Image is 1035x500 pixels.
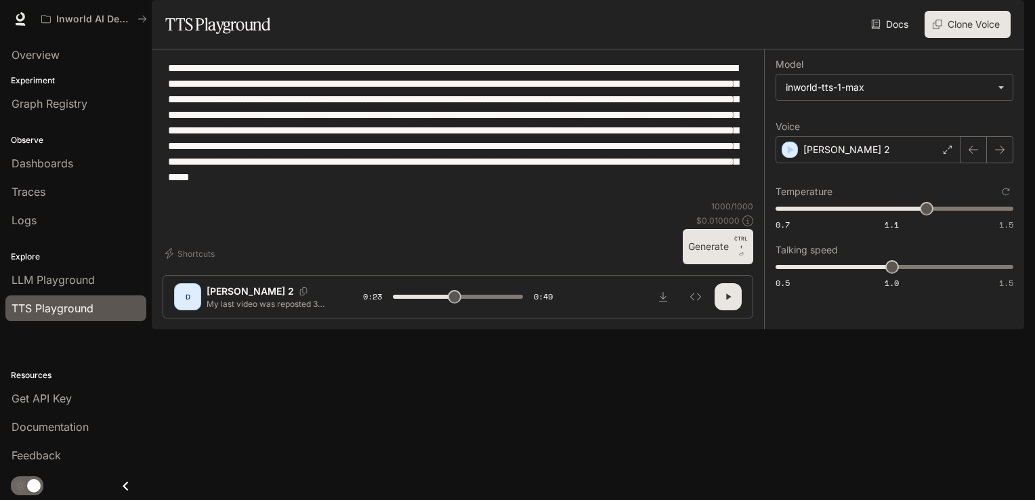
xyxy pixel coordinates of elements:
button: GenerateCTRL +⏎ [683,229,753,264]
span: 1.5 [999,277,1013,289]
p: [PERSON_NAME] 2 [803,143,890,157]
span: 0.7 [776,219,790,230]
button: Download audio [650,283,677,310]
button: Shortcuts [163,243,220,264]
h1: TTS Playground [165,11,270,38]
span: 1.5 [999,219,1013,230]
button: Reset to default [998,184,1013,199]
p: Inworld AI Demos [56,14,132,25]
p: Model [776,60,803,69]
div: D [177,286,198,308]
div: inworld-tts-1-max [786,81,991,94]
span: 0:23 [363,290,382,304]
p: My last video was reposted 3 times because the first two times had 1 view after a few hours of be... [207,298,331,310]
span: 0:49 [534,290,553,304]
p: ⏎ [734,234,748,259]
p: [PERSON_NAME] 2 [207,285,294,298]
p: CTRL + [734,234,748,251]
div: inworld-tts-1-max [776,75,1013,100]
span: 1.0 [885,277,899,289]
button: Clone Voice [925,11,1011,38]
p: Temperature [776,187,832,196]
a: Docs [868,11,914,38]
p: Talking speed [776,245,838,255]
p: Voice [776,122,800,131]
button: Inspect [682,283,709,310]
button: All workspaces [35,5,153,33]
button: Copy Voice ID [294,287,313,295]
span: 0.5 [776,277,790,289]
span: 1.1 [885,219,899,230]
